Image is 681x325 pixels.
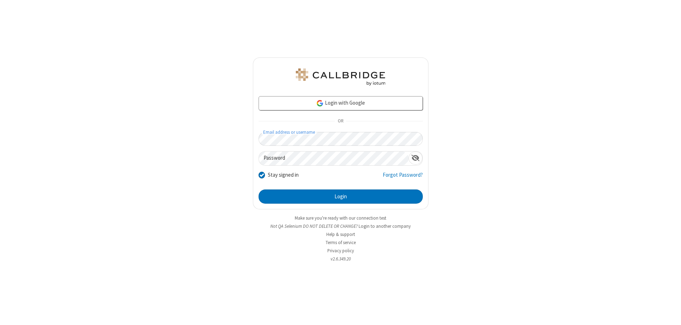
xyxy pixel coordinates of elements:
li: v2.6.349.20 [253,255,428,262]
li: Not QA Selenium DO NOT DELETE OR CHANGE? [253,223,428,230]
label: Stay signed in [268,171,299,179]
span: OR [335,116,346,126]
a: Forgot Password? [383,171,423,184]
a: Make sure you're ready with our connection test [295,215,386,221]
a: Login with Google [259,96,423,110]
input: Password [259,152,409,165]
input: Email address or username [259,132,423,146]
a: Terms of service [326,239,356,246]
img: QA Selenium DO NOT DELETE OR CHANGE [294,68,387,86]
button: Login [259,189,423,204]
img: google-icon.png [316,99,324,107]
button: Login to another company [359,223,411,230]
a: Help & support [326,231,355,237]
div: Show password [409,152,422,165]
a: Privacy policy [327,248,354,254]
iframe: Chat [663,307,676,320]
